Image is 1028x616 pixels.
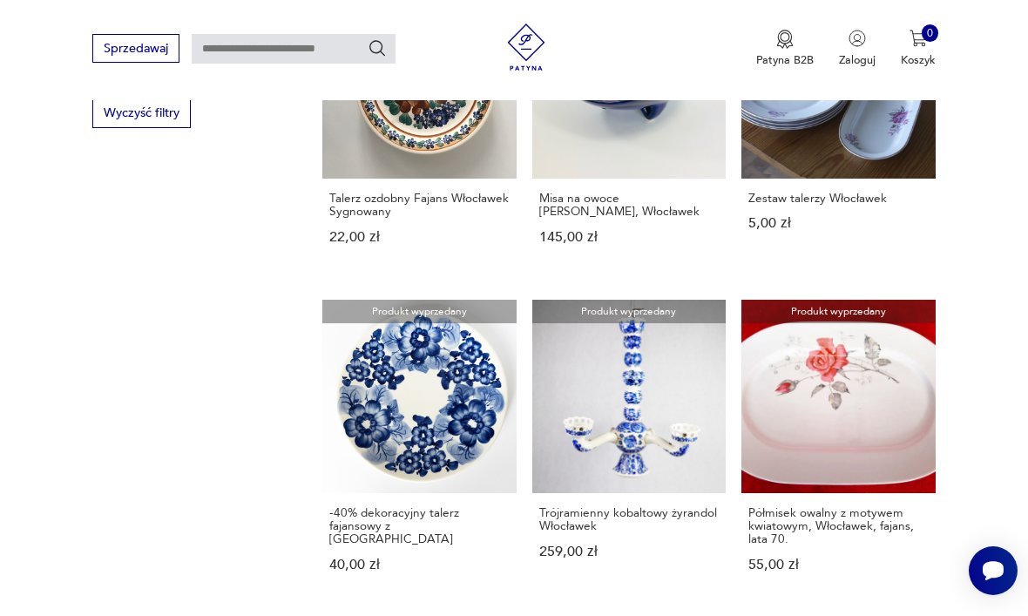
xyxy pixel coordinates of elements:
div: 0 [922,24,939,42]
a: Produkt wyprzedany-40% dekoracyjny talerz fajansowy z Włocławka-40% dekoracyjny talerz fajansowy ... [322,300,517,603]
a: Produkt wyprzedanyPółmisek owalny z motywem kwiatowym, Włocławek, fajans, lata 70.Półmisek owalny... [741,300,936,603]
img: Ikona koszyka [910,30,927,47]
p: 5,00 zł [748,217,928,230]
h3: Misa na owoce [PERSON_NAME], Włocławek [539,192,719,219]
a: Sprzedawaj [92,44,179,55]
h3: Talerz ozdobny Fajans Włocławek Sygnowany [329,192,509,219]
p: 40,00 zł [329,558,509,572]
p: 55,00 zł [748,558,928,572]
img: Patyna - sklep z meblami i dekoracjami vintage [497,24,556,71]
img: Ikonka użytkownika [849,30,866,47]
button: Zaloguj [839,30,876,68]
button: Patyna B2B [756,30,814,68]
button: 0Koszyk [901,30,936,68]
a: Produkt wyprzedanyTrójramienny kobaltowy żyrandol WłocławekTrójramienny kobaltowy żyrandol Włocła... [532,300,727,603]
img: Ikona medalu [776,30,794,49]
h3: Trójramienny kobaltowy żyrandol Włocławek [539,506,719,533]
p: Zaloguj [839,52,876,68]
h3: Półmisek owalny z motywem kwiatowym, Włocławek, fajans, lata 70. [748,506,928,546]
p: 22,00 zł [329,231,509,244]
a: Ikona medaluPatyna B2B [756,30,814,68]
button: Sprzedawaj [92,34,179,63]
h3: Zestaw talerzy Włocławek [748,192,928,205]
p: Patyna B2B [756,52,814,68]
p: 145,00 zł [539,231,719,244]
p: 259,00 zł [539,545,719,558]
button: Szukaj [368,38,387,58]
button: Wyczyść filtry [92,98,190,127]
iframe: Smartsupp widget button [969,546,1018,595]
p: Koszyk [901,52,936,68]
h3: -40% dekoracyjny talerz fajansowy z [GEOGRAPHIC_DATA] [329,506,509,546]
